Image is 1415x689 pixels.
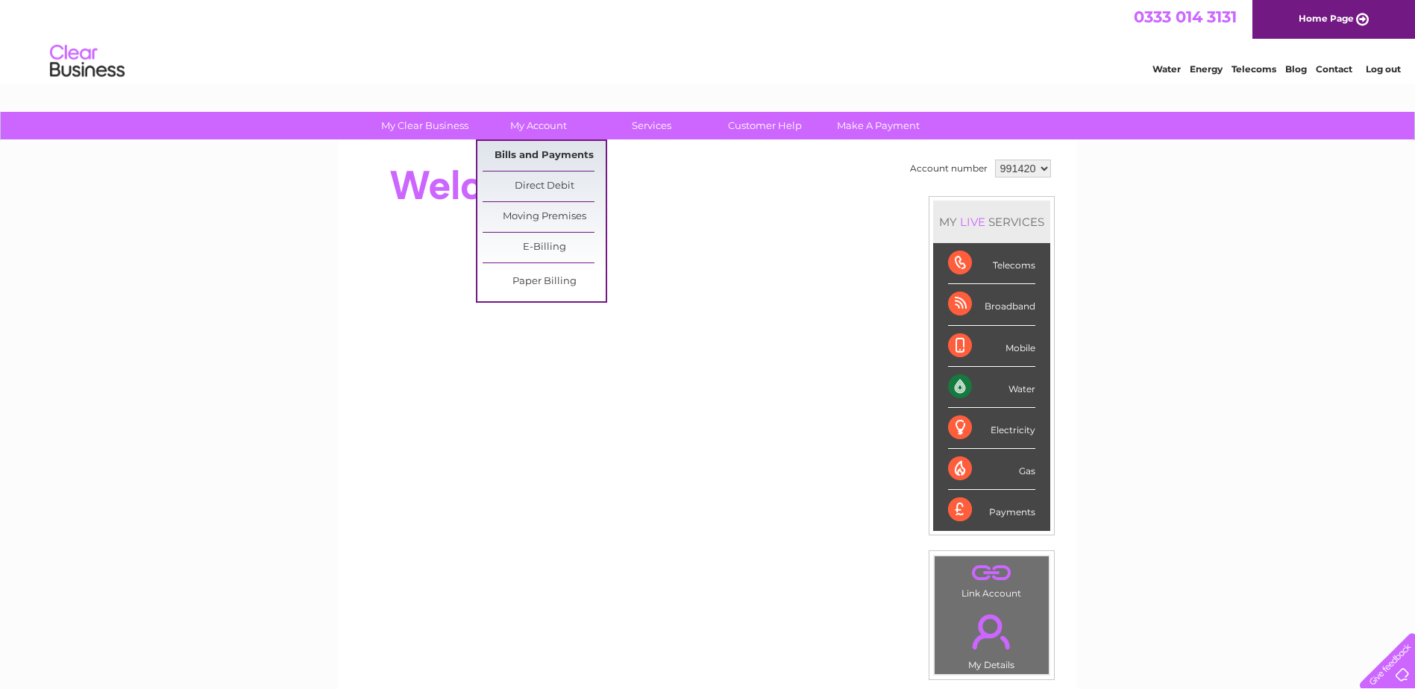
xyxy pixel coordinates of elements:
[356,8,1061,72] div: Clear Business is a trading name of Verastar Limited (registered in [GEOGRAPHIC_DATA] No. 3667643...
[957,215,988,229] div: LIVE
[703,112,826,139] a: Customer Help
[363,112,486,139] a: My Clear Business
[1366,63,1401,75] a: Log out
[483,233,606,262] a: E-Billing
[948,367,1035,408] div: Water
[1134,7,1237,26] a: 0333 014 3131
[49,39,125,84] img: logo.png
[933,201,1050,243] div: MY SERVICES
[948,408,1035,449] div: Electricity
[817,112,940,139] a: Make A Payment
[948,490,1035,530] div: Payments
[1232,63,1276,75] a: Telecoms
[934,602,1050,675] td: My Details
[938,560,1045,586] a: .
[948,326,1035,367] div: Mobile
[938,605,1045,658] a: .
[1285,63,1307,75] a: Blog
[483,172,606,201] a: Direct Debit
[483,267,606,297] a: Paper Billing
[483,141,606,171] a: Bills and Payments
[483,202,606,232] a: Moving Premises
[1316,63,1352,75] a: Contact
[906,156,991,181] td: Account number
[477,112,600,139] a: My Account
[948,449,1035,490] div: Gas
[1152,63,1181,75] a: Water
[934,556,1050,603] td: Link Account
[590,112,713,139] a: Services
[948,284,1035,325] div: Broadband
[948,243,1035,284] div: Telecoms
[1190,63,1223,75] a: Energy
